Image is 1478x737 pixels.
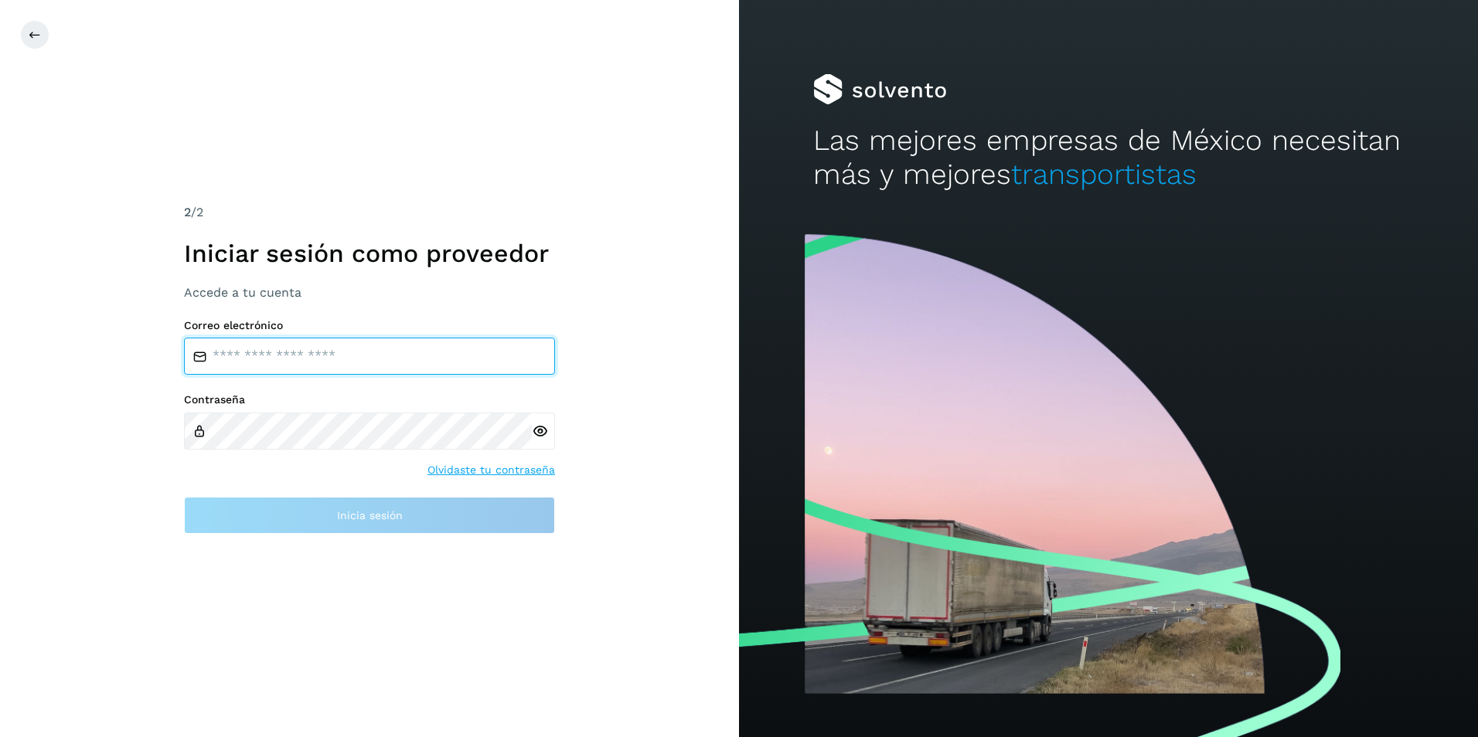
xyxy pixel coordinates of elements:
a: Olvidaste tu contraseña [427,462,555,478]
h2: Las mejores empresas de México necesitan más y mejores [813,124,1405,192]
span: transportistas [1011,158,1197,191]
h1: Iniciar sesión como proveedor [184,239,555,268]
label: Contraseña [184,393,555,406]
span: 2 [184,205,191,219]
h3: Accede a tu cuenta [184,285,555,300]
label: Correo electrónico [184,319,555,332]
div: /2 [184,203,555,222]
span: Inicia sesión [337,510,403,521]
button: Inicia sesión [184,497,555,534]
